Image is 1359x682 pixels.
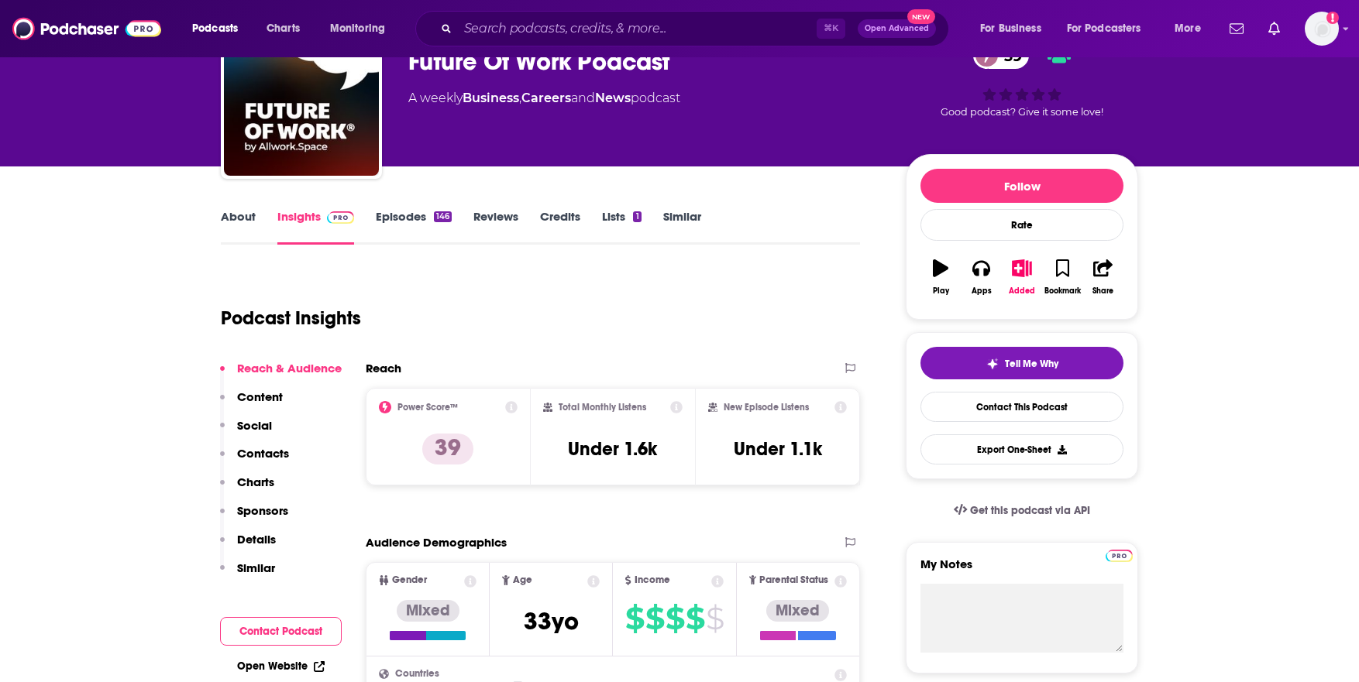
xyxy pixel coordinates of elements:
span: Podcasts [192,18,238,39]
img: Podchaser Pro [1106,550,1133,562]
h2: Power Score™ [397,402,458,413]
a: Contact This Podcast [920,392,1123,422]
div: 146 [434,211,452,222]
span: Open Advanced [865,25,929,33]
p: Sponsors [237,503,288,518]
div: Added [1009,286,1035,296]
a: Lists1 [602,209,641,245]
span: For Podcasters [1067,18,1141,39]
button: Share [1083,249,1123,305]
span: New [907,9,935,24]
span: $ [666,606,684,631]
div: Search podcasts, credits, & more... [430,11,964,46]
a: Charts [256,16,309,41]
div: Apps [972,286,992,296]
label: My Notes [920,557,1123,584]
span: Good podcast? Give it some love! [941,106,1103,118]
button: Open AdvancedNew [858,19,936,38]
a: News [595,91,631,105]
button: open menu [969,16,1061,41]
a: Show notifications dropdown [1223,15,1250,42]
img: Future Of Work Podcast [224,21,379,176]
span: Monitoring [330,18,385,39]
button: tell me why sparkleTell Me Why [920,347,1123,379]
p: 39 [422,434,473,464]
a: Get this podcast via API [941,492,1103,529]
a: Episodes146 [376,209,452,245]
span: Charts [267,18,300,39]
h3: Under 1.6k [568,437,657,461]
p: Reach & Audience [237,361,342,375]
h2: Total Monthly Listens [559,402,646,413]
div: Share [1092,286,1113,296]
button: Export One-Sheet [920,434,1123,464]
span: $ [706,606,724,631]
span: Income [635,575,670,585]
span: , [519,91,521,105]
h3: Under 1.1k [734,437,822,461]
button: Added [1002,249,1042,305]
svg: Add a profile image [1326,12,1339,24]
button: Content [220,389,283,418]
h1: Podcast Insights [221,307,361,330]
div: Bookmark [1044,286,1081,296]
span: Age [513,575,532,585]
span: Gender [392,575,427,585]
p: Content [237,389,283,404]
button: open menu [1164,16,1220,41]
p: Details [237,532,276,547]
input: Search podcasts, credits, & more... [458,16,817,41]
a: Credits [540,209,580,245]
button: Contact Podcast [220,617,342,646]
button: Similar [220,560,275,589]
span: For Business [980,18,1041,39]
div: Rate [920,209,1123,241]
button: Details [220,532,276,560]
h2: Audience Demographics [366,535,507,550]
img: Podchaser Pro [327,211,354,224]
img: Podchaser - Follow, Share and Rate Podcasts [12,14,161,43]
button: Follow [920,169,1123,203]
button: Contacts [220,446,289,475]
a: Reviews [473,209,518,245]
span: $ [686,606,704,631]
p: Contacts [237,446,289,461]
button: open menu [181,16,258,41]
h2: Reach [366,361,401,375]
div: Play [933,286,949,296]
span: Get this podcast via API [970,504,1090,517]
button: open menu [1057,16,1164,41]
span: Logged in as kgolds [1305,12,1339,46]
a: Pro website [1106,547,1133,562]
span: ⌘ K [817,19,845,39]
p: Social [237,418,272,433]
p: Charts [237,475,274,489]
button: Show profile menu [1305,12,1339,46]
span: Countries [395,669,439,679]
div: Mixed [766,600,829,622]
button: Charts [220,475,274,503]
a: Show notifications dropdown [1262,15,1286,42]
div: A weekly podcast [408,89,680,108]
div: 1 [633,211,641,222]
span: Parental Status [759,575,828,585]
span: 33 yo [524,606,579,636]
a: Similar [663,209,701,245]
button: Apps [961,249,1001,305]
div: 39Good podcast? Give it some love! [906,32,1138,128]
img: User Profile [1305,12,1339,46]
h2: New Episode Listens [724,402,809,413]
button: Sponsors [220,503,288,532]
button: Bookmark [1042,249,1082,305]
span: More [1175,18,1201,39]
a: Business [463,91,519,105]
span: Tell Me Why [1005,358,1058,370]
button: open menu [319,16,405,41]
button: Play [920,249,961,305]
a: About [221,209,256,245]
button: Social [220,418,272,447]
p: Similar [237,560,275,575]
img: tell me why sparkle [986,358,999,370]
